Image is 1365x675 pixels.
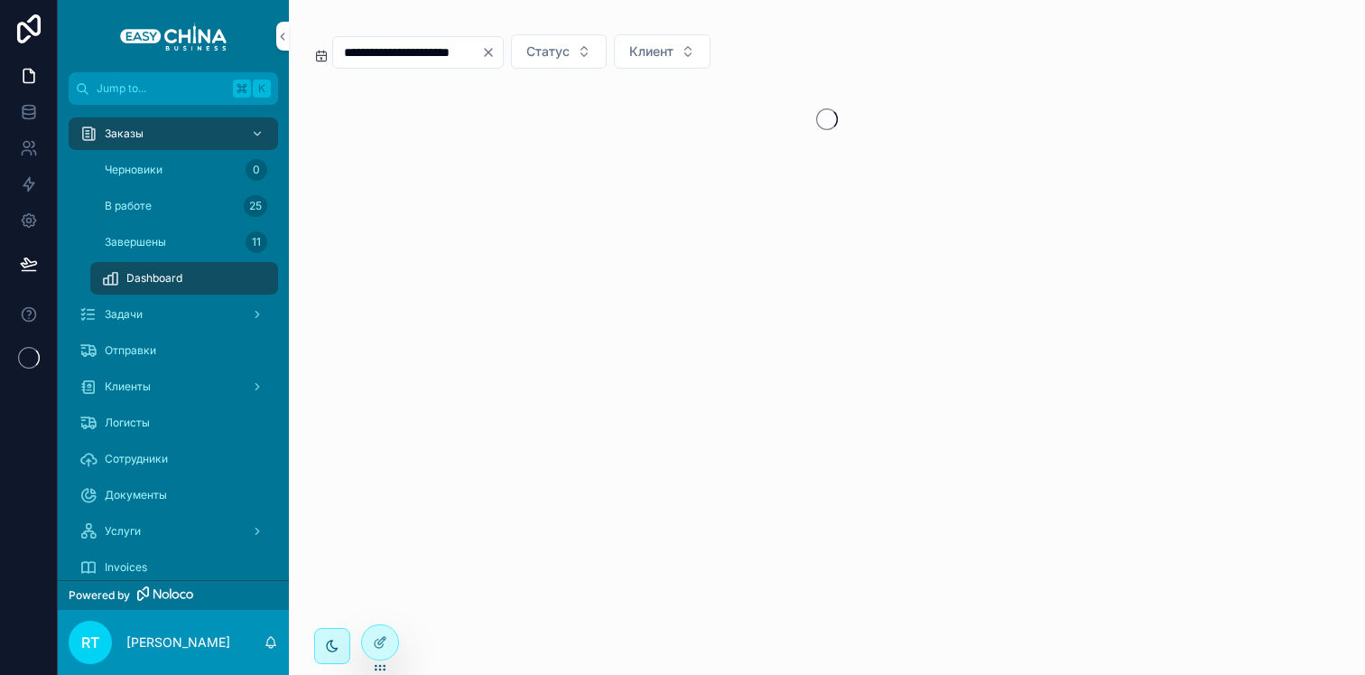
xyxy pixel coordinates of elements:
a: Задачи [69,298,278,331]
a: Документы [69,479,278,511]
button: Clear [481,45,503,60]
span: RT [81,632,99,653]
span: Черновики [105,163,162,177]
span: Задачи [105,307,143,322]
a: Клиенты [69,370,278,403]
span: Dashboard [126,271,182,286]
div: 25 [244,195,267,217]
p: [PERSON_NAME] [126,633,230,652]
a: В работе25 [90,190,278,222]
button: Jump to...K [69,72,278,105]
a: Черновики0 [90,154,278,186]
a: Завершены11 [90,226,278,258]
a: Invoices [69,551,278,584]
a: Заказы [69,117,278,150]
span: Сотрудники [105,452,168,466]
a: Сотрудники [69,443,278,475]
div: 0 [246,159,267,181]
div: scrollable content [58,105,289,580]
span: Клиенты [105,380,151,394]
span: Услуги [105,524,141,539]
button: Select Button [614,34,710,69]
a: Логисты [69,407,278,439]
a: Powered by [58,580,289,610]
span: В работе [105,199,152,213]
span: Клиент [629,42,673,61]
span: Статус [526,42,570,61]
span: K [255,81,269,96]
a: Dashboard [90,262,278,295]
button: Select Button [511,34,607,69]
span: Отправки [105,343,156,358]
span: Заказы [105,127,144,141]
span: Документы [105,488,167,502]
div: 11 [246,231,267,253]
a: Услуги [69,515,278,548]
span: Логисты [105,416,150,430]
span: Завершены [105,235,166,249]
span: Powered by [69,588,130,603]
img: App logo [120,22,227,51]
a: Отправки [69,334,278,367]
span: Invoices [105,560,147,575]
span: Jump to... [97,81,226,96]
